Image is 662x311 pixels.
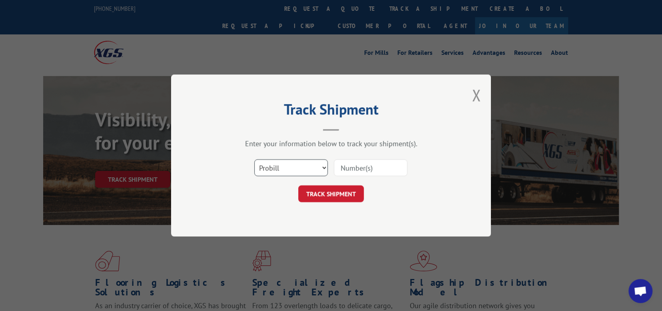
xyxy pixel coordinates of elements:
div: Open chat [628,279,652,303]
button: Close modal [472,84,481,106]
h2: Track Shipment [211,104,451,119]
div: Enter your information below to track your shipment(s). [211,139,451,148]
button: TRACK SHIPMENT [298,185,364,202]
input: Number(s) [334,159,407,176]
